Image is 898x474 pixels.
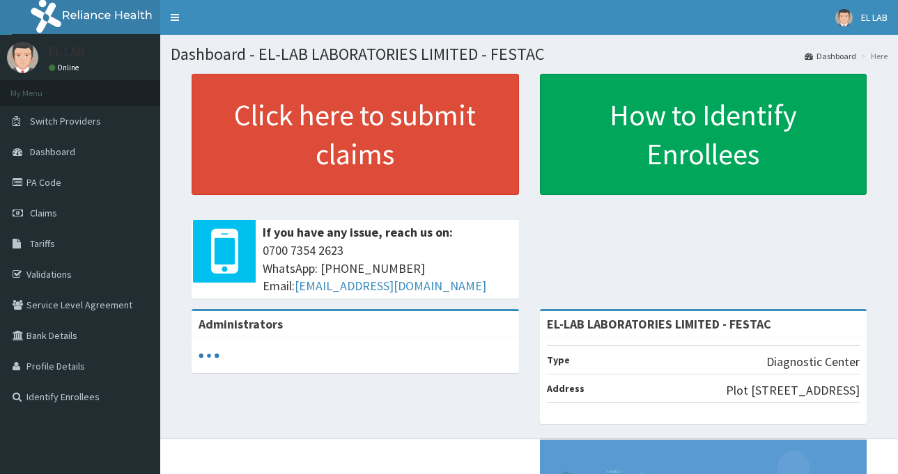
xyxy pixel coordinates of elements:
img: User Image [7,42,38,73]
li: Here [858,50,888,62]
p: EL LAB [49,45,85,58]
p: Diagnostic Center [766,353,860,371]
b: Administrators [199,316,283,332]
a: Click here to submit claims [192,74,519,195]
span: Switch Providers [30,115,101,127]
b: If you have any issue, reach us on: [263,224,453,240]
svg: audio-loading [199,345,219,366]
b: Type [547,354,570,366]
b: Address [547,382,585,395]
strong: EL-LAB LABORATORIES LIMITED - FESTAC [547,316,771,332]
a: [EMAIL_ADDRESS][DOMAIN_NAME] [295,278,486,294]
img: User Image [835,9,853,26]
span: 0700 7354 2623 WhatsApp: [PHONE_NUMBER] Email: [263,242,512,295]
p: Plot [STREET_ADDRESS] [726,381,860,400]
span: Tariffs [30,237,55,250]
a: Dashboard [805,50,856,62]
a: How to Identify Enrollees [540,74,867,195]
a: Online [49,63,82,72]
h1: Dashboard - EL-LAB LABORATORIES LIMITED - FESTAC [171,45,888,63]
span: EL LAB [861,11,888,24]
span: Claims [30,207,57,219]
span: Dashboard [30,145,75,158]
